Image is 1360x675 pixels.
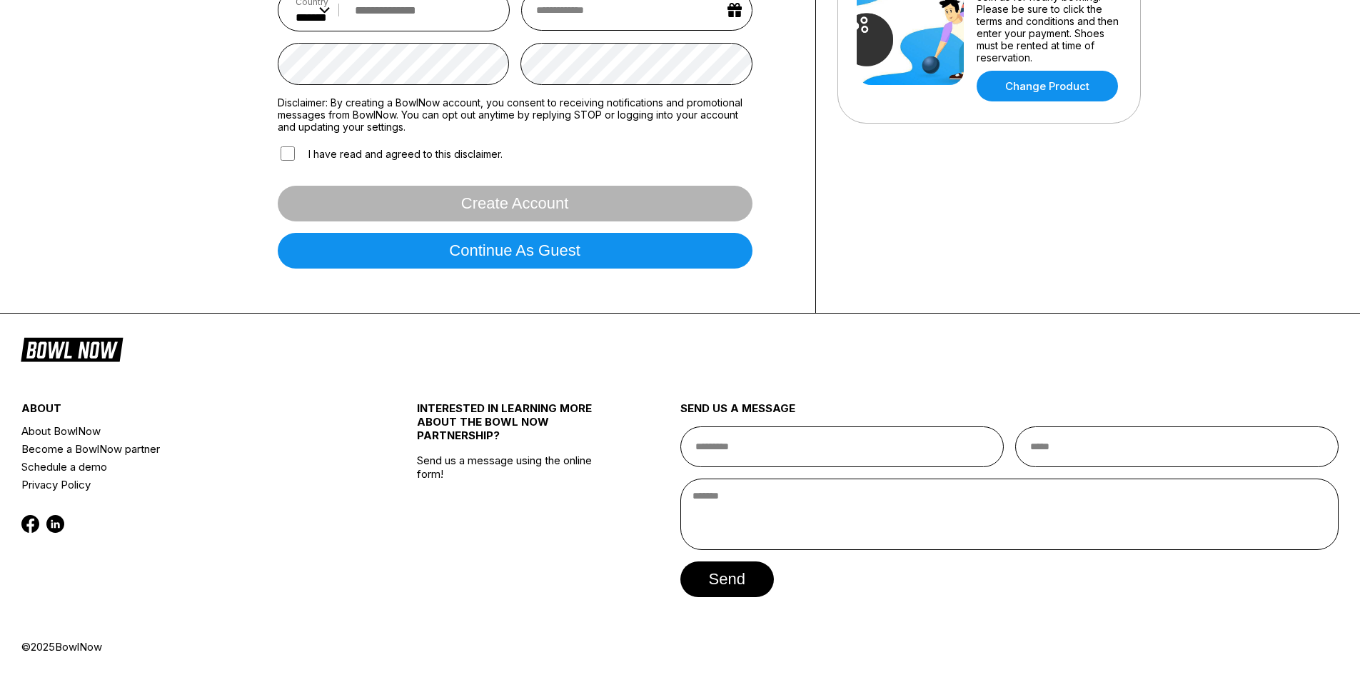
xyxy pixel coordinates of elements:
label: Disclaimer: By creating a BowlNow account, you consent to receiving notifications and promotional... [278,96,752,133]
input: I have read and agreed to this disclaimer. [281,146,295,161]
a: Change Product [977,71,1118,101]
div: © 2025 BowlNow [21,640,1339,654]
div: Send us a message using the online form! [417,370,615,640]
a: Become a BowlNow partner [21,440,351,458]
a: Schedule a demo [21,458,351,476]
div: about [21,401,351,422]
div: send us a message [680,401,1339,426]
a: Privacy Policy [21,476,351,494]
button: send [680,561,774,597]
a: About BowlNow [21,422,351,440]
button: Continue as guest [278,233,752,269]
div: INTERESTED IN LEARNING MORE ABOUT THE BOWL NOW PARTNERSHIP? [417,401,615,454]
label: I have read and agreed to this disclaimer. [278,144,503,163]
